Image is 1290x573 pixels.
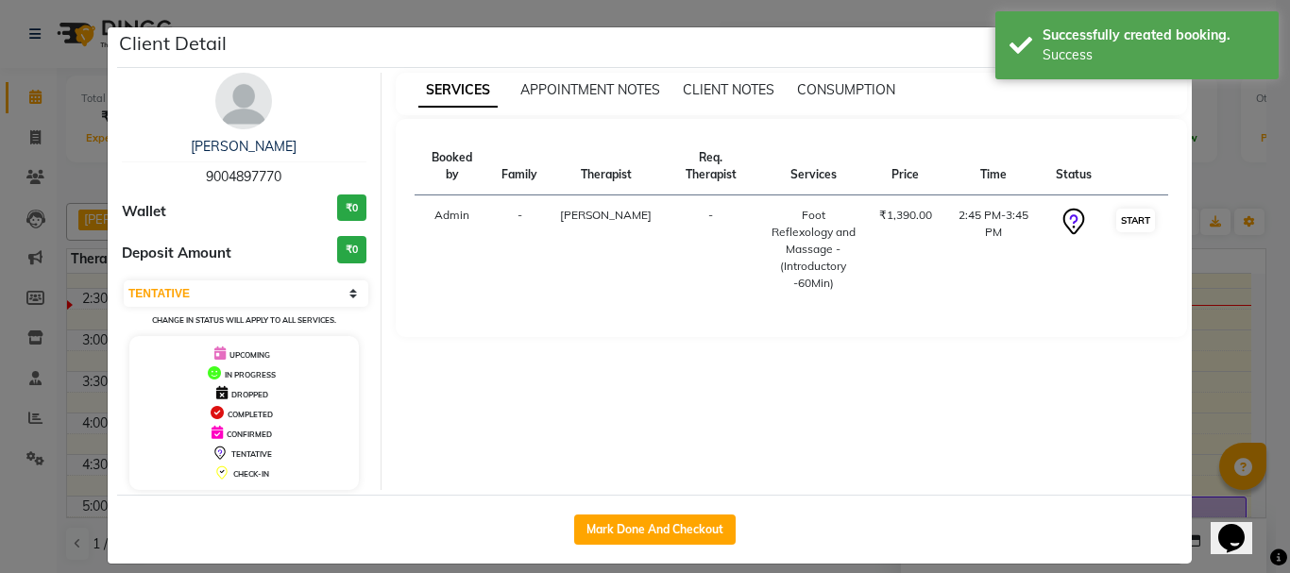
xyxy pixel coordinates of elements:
span: IN PROGRESS [225,370,276,379]
th: Family [490,138,549,195]
th: Status [1044,138,1103,195]
div: Successfully created booking. [1043,25,1265,45]
th: Time [943,138,1044,195]
span: APPOINTMENT NOTES [520,81,660,98]
h3: ₹0 [337,194,366,222]
span: CONFIRMED [227,430,272,439]
div: Success [1043,45,1265,65]
td: Admin [415,195,491,304]
h5: Client Detail [119,29,227,58]
td: 2:45 PM-3:45 PM [943,195,1044,304]
th: Price [868,138,943,195]
small: Change in status will apply to all services. [152,315,336,325]
span: COMPLETED [228,410,273,419]
span: UPCOMING [229,350,270,360]
th: Booked by [415,138,491,195]
span: CONSUMPTION [797,81,895,98]
th: Req. Therapist [663,138,758,195]
th: Services [758,138,867,195]
div: Foot Reflexology and Massage - (Introductory -60Min) [770,207,856,292]
span: CHECK-IN [233,469,269,479]
span: CLIENT NOTES [683,81,774,98]
iframe: chat widget [1211,497,1271,554]
th: Therapist [549,138,663,195]
a: [PERSON_NAME] [191,138,297,155]
button: Mark Done And Checkout [574,514,736,545]
td: - [490,195,549,304]
span: [PERSON_NAME] [560,208,652,222]
span: 9004897770 [206,168,281,185]
span: Wallet [122,201,166,223]
button: START [1116,209,1155,232]
span: TENTATIVE [231,449,272,459]
span: SERVICES [418,74,498,108]
img: avatar [215,73,272,129]
h3: ₹0 [337,236,366,263]
td: - [663,195,758,304]
div: ₹1,390.00 [879,207,932,224]
span: DROPPED [231,390,268,399]
span: Deposit Amount [122,243,231,264]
